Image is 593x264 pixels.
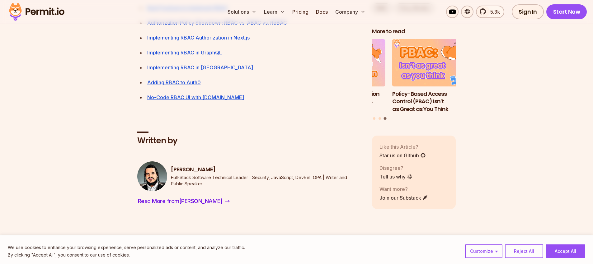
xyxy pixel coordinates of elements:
h3: Implementing Authentication and Authorization in Next.js [301,90,385,105]
button: Company [333,6,368,18]
li: 3 of 3 [392,39,476,113]
a: Docs [313,6,330,18]
h3: Policy-Based Access Control (PBAC) Isn’t as Great as You Think [392,90,476,113]
button: Reject All [505,244,543,258]
a: Star us on Github [379,151,426,159]
a: Pricing [290,6,311,18]
button: Go to slide 2 [379,117,381,119]
p: Full-Stack Software Technical Leader | Security, JavaScript, DevRel, OPA | Writer and Public Speaker [171,174,362,187]
button: Accept All [546,244,585,258]
a: Read More from[PERSON_NAME] [137,196,231,206]
a: Implementing RBAC in GraphQL [147,49,222,56]
p: We use cookies to enhance your browsing experience, serve personalized ads or content, and analyz... [8,244,245,251]
a: 5.3k [476,6,504,18]
a: Policy-Based Access Control (PBAC) Isn’t as Great as You ThinkPolicy-Based Access Control (PBAC) ... [392,39,476,113]
h3: [PERSON_NAME] [171,166,362,174]
button: Solutions [225,6,259,18]
div: Posts [372,39,456,120]
button: Customize [465,244,502,258]
h2: Written by [137,135,362,146]
p: Disagree? [379,164,412,171]
h2: More to read [372,28,456,35]
p: Like this Article? [379,143,426,150]
img: Implementing Authentication and Authorization in Next.js [301,39,385,86]
span: Read More from [PERSON_NAME] [138,197,223,206]
a: Join our Substack [379,194,428,201]
img: Gabriel L. Manor [137,161,167,191]
a: Start Now [546,4,587,19]
a: Implementing RBAC Authorization in Next.js [147,35,250,41]
a: Adding RBAC to Auth0 [147,79,201,86]
button: Go to slide 3 [384,117,387,120]
a: No-Code RBAC UI with [DOMAIN_NAME] [147,94,244,100]
img: Permit logo [6,1,67,22]
a: Sign In [512,4,544,19]
a: Tell us why [379,173,412,180]
a: Implementing RBAC in [GEOGRAPHIC_DATA] [147,64,253,71]
p: By clicking "Accept All", you consent to our use of cookies. [8,251,245,259]
button: Go to slide 1 [373,117,375,119]
img: Policy-Based Access Control (PBAC) Isn’t as Great as You Think [392,39,476,86]
p: Want more? [379,185,428,192]
span: 5.3k [487,8,500,16]
li: 2 of 3 [301,39,385,113]
button: Learn [261,6,287,18]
